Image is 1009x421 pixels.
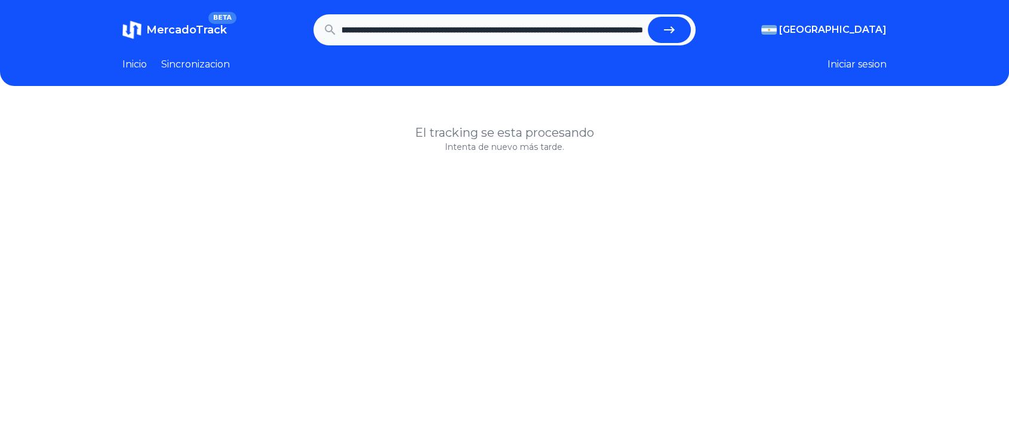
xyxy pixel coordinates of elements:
span: MercadoTrack [146,23,227,36]
img: Argentina [761,25,777,35]
a: MercadoTrackBETA [122,20,227,39]
button: [GEOGRAPHIC_DATA] [761,23,887,37]
p: Intenta de nuevo más tarde. [122,141,887,153]
span: BETA [208,12,236,24]
span: [GEOGRAPHIC_DATA] [779,23,887,37]
a: Inicio [122,57,147,72]
img: MercadoTrack [122,20,141,39]
button: Iniciar sesion [827,57,887,72]
h1: El tracking se esta procesando [122,124,887,141]
a: Sincronizacion [161,57,230,72]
